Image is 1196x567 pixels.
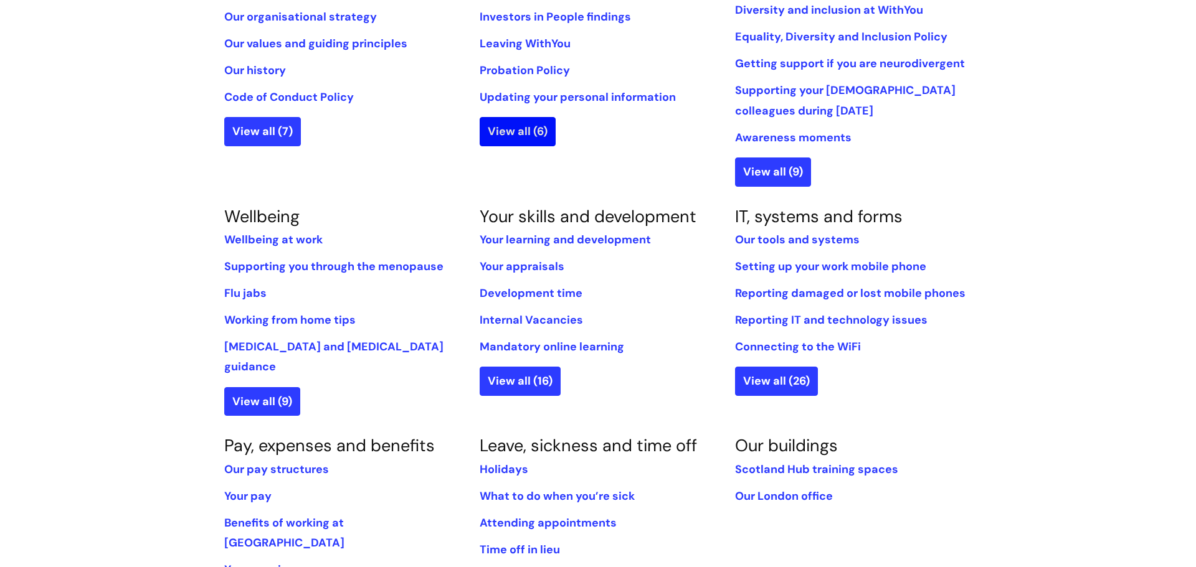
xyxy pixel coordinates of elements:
[480,339,624,354] a: Mandatory online learning
[735,286,966,301] a: Reporting damaged or lost mobile phones
[480,542,560,557] a: Time off in lieu
[480,286,582,301] a: Development time
[480,63,570,78] a: Probation Policy
[224,117,301,146] a: View all (7)
[224,387,300,416] a: View all (9)
[735,339,861,354] a: Connecting to the WiFi
[224,462,329,477] a: Our pay structures
[480,489,635,504] a: What to do when you’re sick
[224,259,444,274] a: Supporting you through the menopause
[224,286,267,301] a: Flu jabs
[735,489,833,504] a: Our London office
[735,29,947,44] a: Equality, Diversity and Inclusion Policy
[224,312,356,327] a: Working from home tips
[735,157,811,186] a: View all (9)
[735,434,838,456] a: Our buildings
[224,434,435,456] a: Pay, expenses and benefits
[480,9,631,24] a: Investors in People findings
[480,259,564,274] a: Your appraisals
[480,367,561,395] a: View all (16)
[735,232,860,247] a: Our tools and systems
[735,2,923,17] a: Diversity and inclusion at WithYou
[735,83,956,118] a: Supporting your [DEMOGRAPHIC_DATA] colleagues during [DATE]
[480,36,571,51] a: Leaving WithYou
[480,90,676,105] a: Updating your personal information
[224,36,407,51] a: Our values and guiding principles
[480,205,696,227] a: Your skills and development
[735,205,903,227] a: IT, systems and forms
[224,205,300,227] a: Wellbeing
[480,515,617,530] a: Attending appointments
[224,489,272,504] a: Your pay
[480,232,651,247] a: Your learning and development
[735,259,926,274] a: Setting up your work mobile phone
[735,56,965,71] a: Getting support if you are neurodivergent
[224,9,377,24] a: Our organisational strategy
[735,312,928,327] a: Reporting IT and technology issues
[480,462,528,477] a: Holidays
[480,434,697,456] a: Leave, sickness and time off
[735,130,852,145] a: Awareness moments
[480,312,583,327] a: Internal Vacancies
[735,367,818,395] a: View all (26)
[224,339,444,374] a: [MEDICAL_DATA] and [MEDICAL_DATA] guidance
[224,90,354,105] a: Code of Conduct Policy
[224,232,323,247] a: Wellbeing at work
[735,462,898,477] a: Scotland Hub training spaces
[224,515,344,550] a: Benefits of working at [GEOGRAPHIC_DATA]
[224,63,286,78] a: Our history
[480,117,556,146] a: View all (6)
